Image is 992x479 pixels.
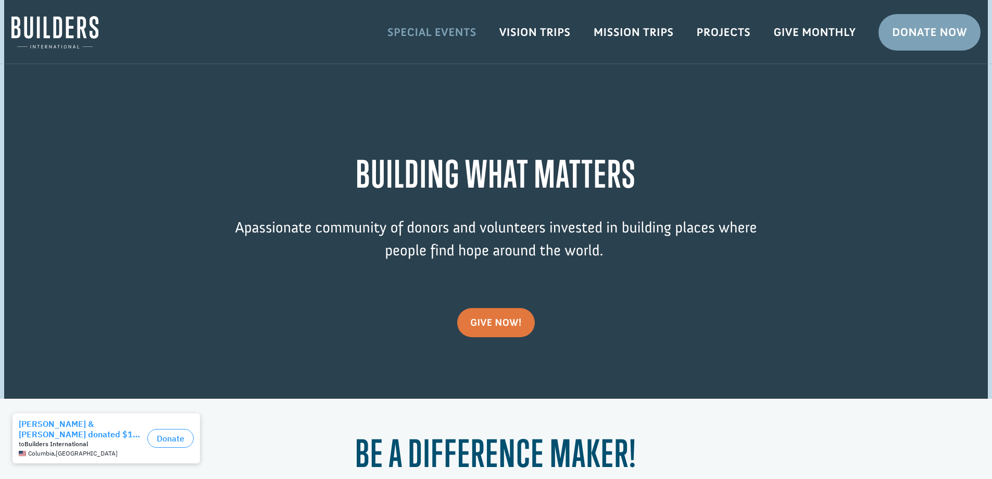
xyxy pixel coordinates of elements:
[19,10,143,31] div: [PERSON_NAME] & [PERSON_NAME] donated $100
[235,218,244,237] span: A
[147,21,194,40] button: Donate
[488,17,582,47] a: Vision Trips
[11,16,98,48] img: Builders International
[28,42,118,49] span: Columbia , [GEOGRAPHIC_DATA]
[376,17,488,47] a: Special Events
[215,152,777,201] h1: BUILDING WHAT MATTERS
[685,17,762,47] a: Projects
[457,308,535,337] a: give now!
[762,17,867,47] a: Give Monthly
[19,32,143,40] div: to
[215,216,777,277] p: passionate community of donors and volunteers invested in building places where people find hope ...
[24,32,88,40] strong: Builders International
[19,42,26,49] img: US.png
[582,17,685,47] a: Mission Trips
[878,14,981,51] a: Donate Now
